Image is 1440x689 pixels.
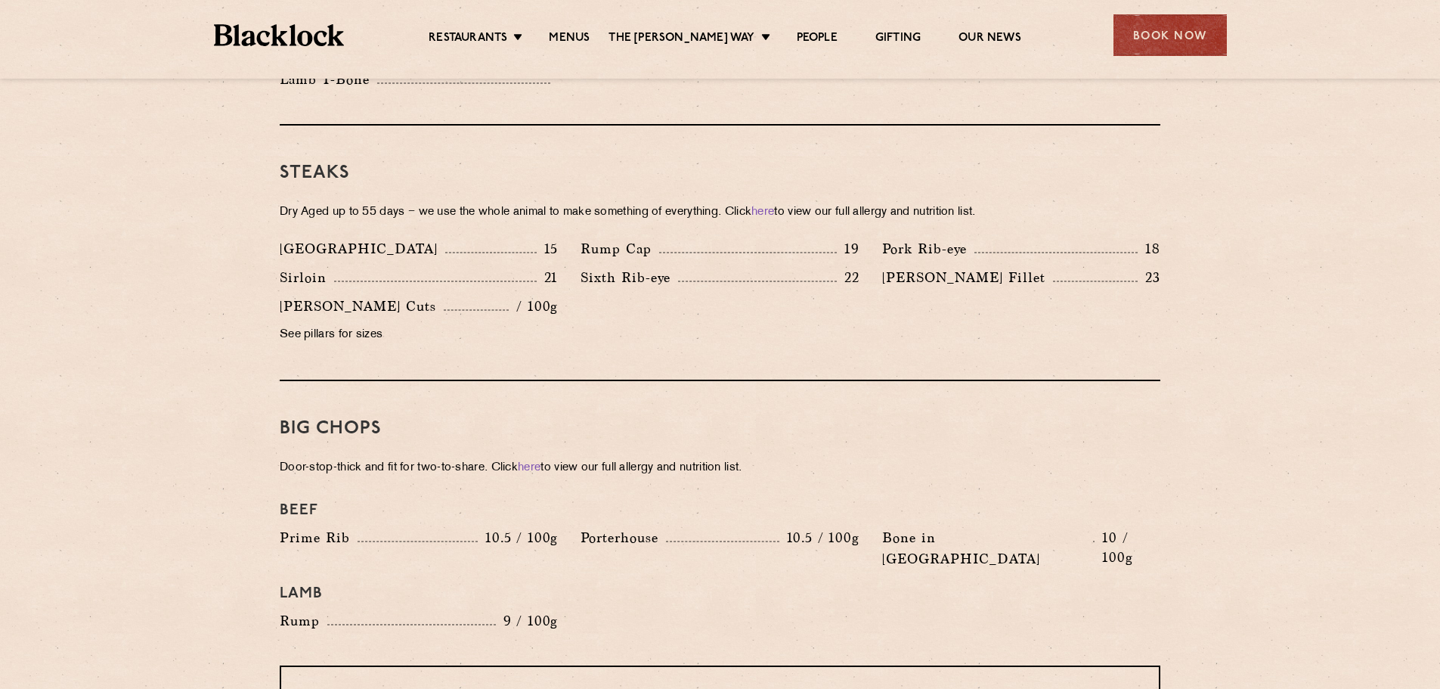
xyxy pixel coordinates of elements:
a: The [PERSON_NAME] Way [609,31,754,48]
h3: Steaks [280,163,1160,183]
p: [GEOGRAPHIC_DATA] [280,238,445,259]
p: 23 [1138,268,1160,287]
p: Door-stop-thick and fit for two-to-share. Click to view our full allergy and nutrition list. [280,458,1160,479]
a: Gifting [875,31,921,48]
p: Bone in [GEOGRAPHIC_DATA] [882,527,1094,570]
p: [PERSON_NAME] Cuts [280,296,444,317]
a: Menus [549,31,590,48]
p: Sirloin [280,267,334,288]
p: Lamb T-Bone [280,69,377,90]
p: Rump Cap [581,238,659,259]
p: Rump [280,610,327,632]
p: 10.5 / 100g [779,528,859,548]
p: 10.5 / 100g [478,528,558,548]
p: 21 [537,268,559,287]
a: Restaurants [429,31,507,48]
h4: Lamb [280,585,1160,603]
div: Book Now [1113,14,1227,56]
p: See pillars for sizes [280,324,558,346]
p: 22 [837,268,859,287]
p: 15 [537,239,559,259]
p: Dry Aged up to 55 days − we use the whole animal to make something of everything. Click to view o... [280,202,1160,223]
img: BL_Textured_Logo-footer-cropped.svg [214,24,345,46]
a: here [518,462,540,473]
p: 10 / 100g [1095,528,1160,567]
a: People [797,31,838,48]
a: Our News [958,31,1021,48]
h4: Beef [280,501,1160,520]
a: here [751,206,774,218]
p: Porterhouse [581,527,666,548]
p: [PERSON_NAME] Fillet [882,267,1053,288]
p: 19 [837,239,859,259]
p: Pork Rib-eye [882,238,974,259]
h3: Big Chops [280,419,1160,439]
p: 9 / 100g [496,611,559,631]
p: Prime Rib [280,527,358,548]
p: Sixth Rib-eye [581,267,678,288]
p: / 100g [509,296,558,316]
p: 18 [1138,239,1160,259]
